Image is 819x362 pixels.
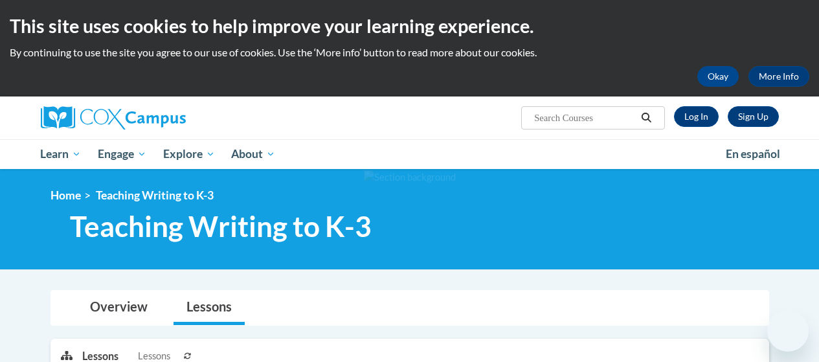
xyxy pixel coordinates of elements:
[748,66,809,87] a: More Info
[40,146,81,162] span: Learn
[717,141,789,168] a: En español
[96,188,214,202] span: Teaching Writing to K-3
[636,110,656,126] button: Search
[41,106,186,130] img: Cox Campus
[728,106,779,127] a: Register
[155,139,223,169] a: Explore
[70,209,372,243] span: Teaching Writing to K-3
[726,147,780,161] span: En español
[533,110,636,126] input: Search Courses
[364,170,456,185] img: Section background
[10,45,809,60] p: By continuing to use the site you agree to our use of cookies. Use the ‘More info’ button to read...
[223,139,284,169] a: About
[697,66,739,87] button: Okay
[674,106,719,127] a: Log In
[32,139,90,169] a: Learn
[41,106,274,130] a: Cox Campus
[231,146,275,162] span: About
[98,146,146,162] span: Engage
[767,310,809,352] iframe: Button to launch messaging window
[89,139,155,169] a: Engage
[31,139,789,169] div: Main menu
[50,188,81,202] a: Home
[77,291,161,325] a: Overview
[10,13,809,39] h2: This site uses cookies to help improve your learning experience.
[174,291,245,325] a: Lessons
[163,146,215,162] span: Explore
